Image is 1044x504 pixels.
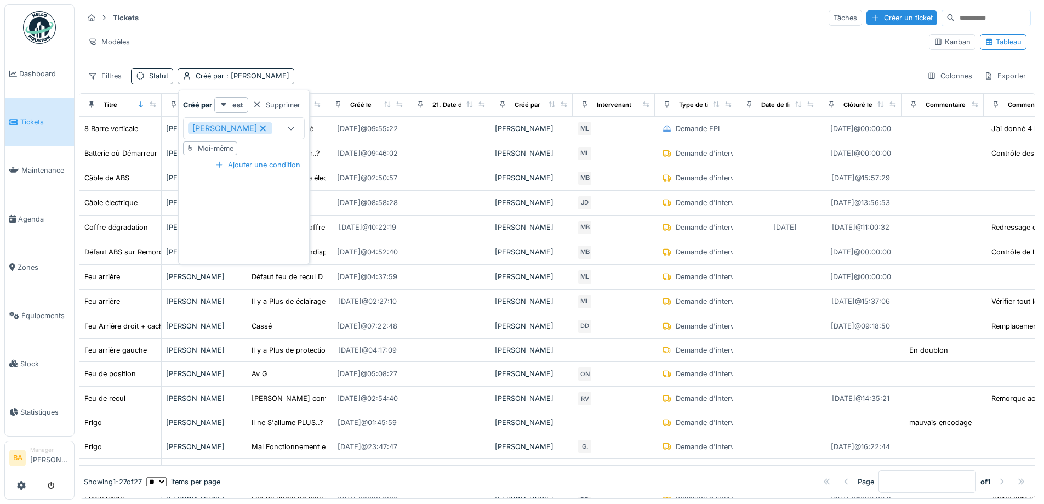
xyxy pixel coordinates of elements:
div: [DATE] @ 07:22:48 [337,321,397,331]
div: items per page [146,477,220,487]
div: Exporter [979,68,1031,84]
div: Clôturé le [843,100,872,110]
div: [DATE] [773,222,797,233]
span: Maintenance [21,165,70,175]
div: ON [577,366,592,382]
div: [DATE] @ 01:45:59 [338,417,397,428]
div: [DATE] @ 13:56:53 [831,197,890,208]
strong: Tickets [109,13,143,23]
span: : [PERSON_NAME] [224,72,289,80]
div: Frigo [84,441,102,452]
div: Moi-même [198,143,233,154]
div: Demande d'intervention [676,222,755,233]
div: [PERSON_NAME] [166,441,239,452]
div: [PERSON_NAME] [166,222,239,233]
div: [PERSON_NAME] [166,296,239,307]
div: Demande d'intervention [676,296,755,307]
div: Feu arrière gauche [84,345,147,355]
div: Créé par [515,100,540,110]
div: Défaut de câblage électrique de ABS [252,173,373,183]
div: En doublon [909,345,948,355]
div: RV [577,391,592,406]
div: [PERSON_NAME] [166,345,239,355]
span: Stock [20,359,70,369]
div: [PERSON_NAME] [166,271,239,282]
div: [PERSON_NAME] [166,369,239,379]
div: [PERSON_NAME] [166,417,239,428]
div: Titre [104,100,117,110]
span: Équipements [21,310,70,321]
div: ML [577,121,592,137]
li: [PERSON_NAME] [30,446,70,469]
div: [PERSON_NAME] [495,197,568,208]
div: [DATE] @ 00:00:00 [830,271,891,282]
div: Showing 1 - 27 of 27 [84,477,142,487]
div: [DATE] @ 02:50:57 [337,173,397,183]
span: Zones [18,262,70,273]
div: [DATE] @ 08:58:28 [337,197,398,208]
div: Il y a Plus de éclairage dû Feu arrière Gauche. [252,296,404,307]
div: Demande d'intervention [676,417,755,428]
div: Av G [252,369,267,379]
div: Kanban [934,37,971,47]
div: [PERSON_NAME] contact Il ne reste pas allumer [252,393,412,404]
div: JD [577,195,592,211]
div: MB [577,220,592,235]
div: Demande d'intervention [676,197,755,208]
div: Il ne S'allume PLUS..? [252,417,323,428]
div: 21. Date de l'accident [432,100,498,110]
div: Manager [30,446,70,454]
div: [PERSON_NAME] [495,417,568,428]
div: Feu Arrière droit + cache de roue droit [84,321,213,331]
div: mauvais encodage [909,417,972,428]
div: Demande d'intervention [676,247,755,257]
div: [DATE] @ 15:57:29 [831,173,890,183]
div: Batterie où Démarreur [84,148,157,158]
div: [DATE] @ 04:52:40 [337,247,398,257]
div: [PERSON_NAME] [495,173,568,183]
div: [DATE] @ 09:55:22 [337,123,398,134]
img: Badge_color-CXgf-gQk.svg [23,11,56,44]
div: Défaut feu de recul D [252,271,323,282]
div: Demande d'intervention [676,321,755,331]
div: Demande d'intervention [676,173,755,183]
div: Frigo [84,417,102,428]
div: DD [577,319,592,334]
div: Demande d'intervention [676,393,755,404]
div: [PERSON_NAME] [495,271,568,282]
div: [PERSON_NAME] [166,123,239,134]
div: Demande d'intervention [676,441,755,452]
div: Statut [149,71,168,81]
div: [DATE] @ 15:37:06 [831,296,890,307]
div: [DATE] @ 11:00:32 [832,222,889,233]
div: MB [577,171,592,186]
div: [PERSON_NAME] [495,148,568,158]
div: Cassé [252,321,272,331]
div: ML [577,294,592,309]
div: [PERSON_NAME] [166,321,239,331]
div: 8 Barre verticale [84,123,138,134]
div: Feu arrière [84,296,120,307]
div: [DATE] @ 02:27:10 [338,296,397,307]
div: Page [858,477,874,487]
div: Câble de ABS [84,173,129,183]
div: [PERSON_NAME] [495,441,568,452]
div: [DATE] @ 05:08:27 [337,369,397,379]
div: [PERSON_NAME] [495,222,568,233]
div: Coffre dégradation [84,222,148,233]
div: Tâches [829,10,862,26]
div: [PERSON_NAME] [166,197,239,208]
div: [PERSON_NAME] [495,247,568,257]
div: Filtres [83,68,127,84]
div: [PERSON_NAME] [188,122,272,134]
div: [DATE] @ 02:54:40 [337,393,398,404]
strong: est [232,100,243,110]
div: Il y a Plus de protection.? Perdu sur le chemi... [252,345,407,355]
div: Demande EPI [676,123,720,134]
div: [DATE] @ 10:22:19 [339,222,396,233]
div: [PERSON_NAME] [166,148,239,158]
div: Créé par [196,71,289,81]
div: [DATE] @ 00:00:00 [830,148,891,158]
span: Tickets [20,117,70,127]
div: Ajouter une condition [210,157,305,172]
